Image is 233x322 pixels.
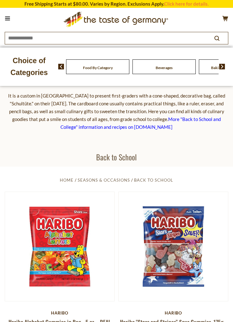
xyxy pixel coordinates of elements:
[219,64,225,69] img: next arrow
[5,192,114,301] img: Haribo Alphabets Gummies in Bag
[118,310,228,315] div: Haribo
[78,178,130,183] a: Seasons & Occasions
[156,65,173,70] a: Beverages
[58,64,64,69] img: previous arrow
[164,1,209,7] a: Click here for details.
[60,178,74,183] a: Home
[60,116,221,130] a: More "Back to School and College" information and recipes on [DOMAIN_NAME]
[5,92,228,131] p: It is a custom in [GEOGRAPHIC_DATA] to present first-graders with a cone-shaped, decorative bag, ...
[119,192,228,301] img: Haribo Stars and Stripes
[134,178,173,183] a: Back to School
[83,65,113,70] a: Food By Category
[5,310,115,315] div: Haribo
